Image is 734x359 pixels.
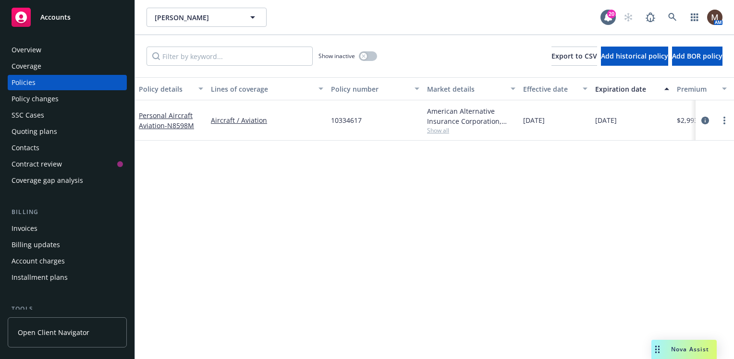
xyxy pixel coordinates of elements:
button: Export to CSV [551,47,597,66]
div: Tools [8,304,127,314]
div: Billing [8,207,127,217]
div: Policy number [331,84,409,94]
a: Installment plans [8,270,127,285]
button: Effective date [519,77,591,100]
span: [DATE] [523,115,545,125]
a: Personal Aircraft Aviation [139,111,194,130]
span: Show inactive [318,52,355,60]
div: Effective date [523,84,577,94]
img: photo [707,10,722,25]
div: Policy changes [12,91,59,107]
div: Policy details [139,84,193,94]
a: Overview [8,42,127,58]
div: Overview [12,42,41,58]
a: Report a Bug [641,8,660,27]
div: Contract review [12,156,62,172]
a: Start snowing [619,8,638,27]
span: Nova Assist [671,345,709,353]
div: Account charges [12,253,65,269]
a: more [719,115,730,126]
span: Export to CSV [551,51,597,60]
button: Expiration date [591,77,673,100]
div: Quoting plans [12,124,57,139]
a: Billing updates [8,237,127,252]
div: Premium [677,84,716,94]
div: Coverage gap analysis [12,173,83,188]
a: Aircraft / Aviation [211,115,323,125]
a: Account charges [8,253,127,269]
div: Invoices [12,221,37,236]
a: Contract review [8,156,127,172]
span: Add historical policy [601,51,668,60]
input: Filter by keyword... [147,47,313,66]
div: SSC Cases [12,108,44,123]
div: Drag to move [651,340,663,359]
button: Policy details [135,77,207,100]
a: SSC Cases [8,108,127,123]
button: Nova Assist [651,340,717,359]
div: Installment plans [12,270,68,285]
a: Coverage gap analysis [8,173,127,188]
button: Premium [673,77,731,100]
a: Search [663,8,682,27]
div: 20 [607,10,616,18]
div: Billing updates [12,237,60,252]
a: Quoting plans [8,124,127,139]
button: Add historical policy [601,47,668,66]
a: Policies [8,75,127,90]
div: Contacts [12,140,39,156]
button: Policy number [327,77,423,100]
a: Contacts [8,140,127,156]
a: Switch app [685,8,704,27]
div: Lines of coverage [211,84,313,94]
div: American Alternative Insurance Corporation, [GEOGRAPHIC_DATA] Re, Global Aerospace Inc [427,106,515,126]
a: Coverage [8,59,127,74]
span: Accounts [40,13,71,21]
div: Policies [12,75,36,90]
div: Expiration date [595,84,659,94]
span: Add BOR policy [672,51,722,60]
div: Market details [427,84,505,94]
span: - N8598M [165,121,194,130]
span: [DATE] [595,115,617,125]
button: Market details [423,77,519,100]
a: Policy changes [8,91,127,107]
span: $2,993.00 [677,115,708,125]
button: Lines of coverage [207,77,327,100]
div: Coverage [12,59,41,74]
span: 10334617 [331,115,362,125]
span: [PERSON_NAME] [155,12,238,23]
a: circleInformation [699,115,711,126]
span: Show all [427,126,515,134]
button: [PERSON_NAME] [147,8,267,27]
a: Accounts [8,4,127,31]
span: Open Client Navigator [18,327,89,337]
a: Invoices [8,221,127,236]
button: Add BOR policy [672,47,722,66]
